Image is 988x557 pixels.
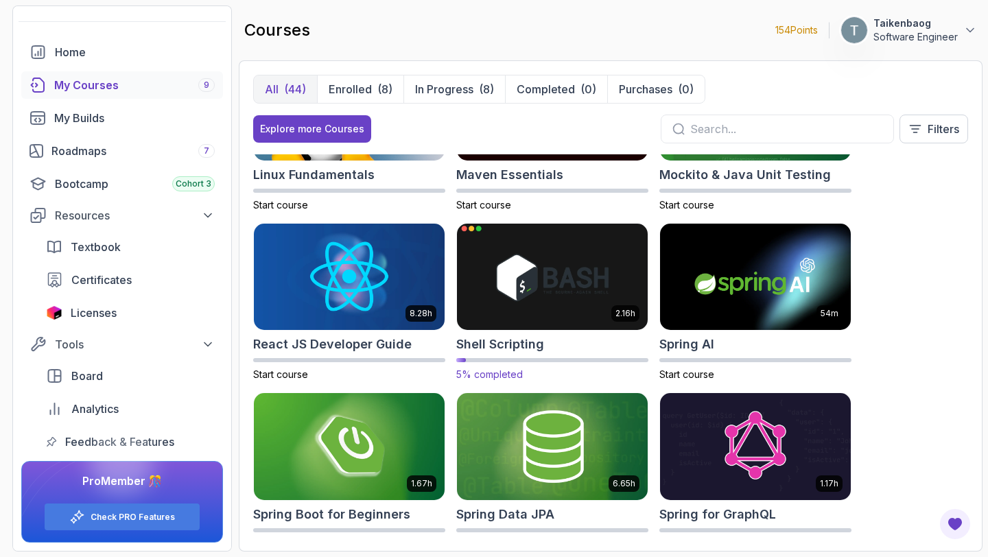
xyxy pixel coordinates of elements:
img: Spring Boot for Beginners card [254,393,445,500]
p: Purchases [619,81,672,97]
div: My Builds [54,110,215,126]
a: Shell Scripting card2.16hShell Scripting5% completed [456,223,648,382]
div: (0) [678,81,694,97]
p: 8.28h [410,308,432,319]
span: Start course [253,368,308,380]
h2: Linux Fundamentals [253,165,375,185]
button: Tools [21,332,223,357]
p: 54m [821,308,838,319]
a: board [38,362,223,390]
div: Roadmaps [51,143,215,159]
img: Spring for GraphQL card [660,393,851,500]
span: Feedback & Features [65,434,174,450]
button: Purchases(0) [607,75,705,103]
h2: courses [244,19,310,41]
a: textbook [38,233,223,261]
div: (0) [580,81,596,97]
div: Explore more Courses [260,122,364,136]
p: 2.16h [615,308,635,319]
p: Enrolled [329,81,372,97]
input: Search... [690,121,882,137]
h2: Spring for GraphQL [659,505,776,524]
p: Software Engineer [873,30,958,44]
h2: Shell Scripting [456,335,544,354]
div: Bootcamp [55,176,215,192]
button: Explore more Courses [253,115,371,143]
img: user profile image [841,17,867,43]
button: Completed(0) [505,75,607,103]
p: 154 Points [775,23,818,37]
a: roadmaps [21,137,223,165]
h2: Spring Boot for Beginners [253,505,410,524]
button: All(44) [254,75,317,103]
p: All [265,81,279,97]
a: courses [21,71,223,99]
div: (8) [479,81,494,97]
div: My Courses [54,77,215,93]
img: React JS Developer Guide card [254,224,445,331]
div: Home [55,44,215,60]
span: Start course [659,368,714,380]
h2: Mockito & Java Unit Testing [659,165,831,185]
p: 6.65h [613,478,635,489]
span: Certificates [71,272,132,288]
span: Analytics [71,401,119,417]
a: licenses [38,299,223,327]
h2: Spring Data JPA [456,505,554,524]
span: 5% completed [456,368,523,380]
span: Textbook [71,239,121,255]
a: builds [21,104,223,132]
p: Completed [517,81,575,97]
a: Check PRO Features [91,512,175,523]
div: Tools [55,336,215,353]
p: 1.67h [411,478,432,489]
div: Resources [55,207,215,224]
a: home [21,38,223,66]
span: 9 [204,80,209,91]
img: jetbrains icon [46,306,62,320]
p: 1.17h [820,478,838,489]
span: Licenses [71,305,117,321]
a: feedback [38,428,223,455]
img: Shell Scripting card [452,221,652,333]
button: In Progress(8) [403,75,505,103]
button: Enrolled(8) [317,75,403,103]
button: Open Feedback Button [939,508,972,541]
button: Check PRO Features [44,503,200,531]
a: certificates [38,266,223,294]
a: bootcamp [21,170,223,198]
p: Taikenbaog [873,16,958,30]
button: user profile imageTaikenbaogSoftware Engineer [840,16,977,44]
span: Start course [253,199,308,211]
span: Start course [659,199,714,211]
img: Spring AI card [660,224,851,331]
span: 7 [204,145,209,156]
h2: React JS Developer Guide [253,335,412,354]
button: Filters [899,115,968,143]
span: Board [71,368,103,384]
button: Resources [21,203,223,228]
span: Start course [456,199,511,211]
span: Cohort 3 [176,178,211,189]
div: (44) [284,81,306,97]
p: Filters [928,121,959,137]
h2: Spring AI [659,335,714,354]
h2: Maven Essentials [456,165,563,185]
img: Spring Data JPA card [457,393,648,500]
a: analytics [38,395,223,423]
div: (8) [377,81,392,97]
p: In Progress [415,81,473,97]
